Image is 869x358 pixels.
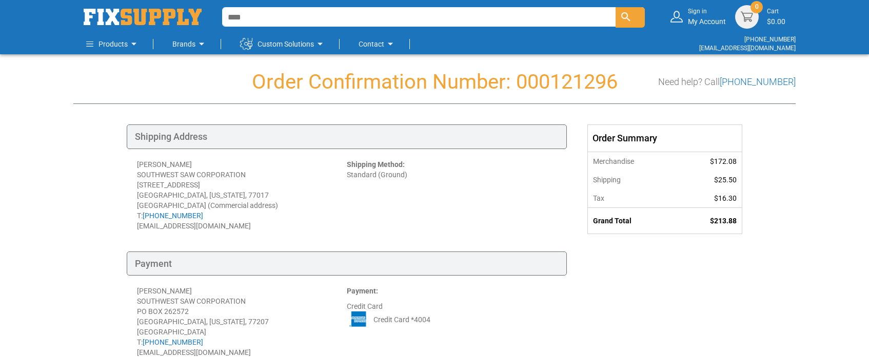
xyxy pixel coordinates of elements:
span: $25.50 [714,176,737,184]
a: Custom Solutions [240,34,326,54]
th: Merchandise [588,152,677,171]
a: Brands [172,34,208,54]
a: [PHONE_NUMBER] [720,76,796,87]
strong: Grand Total [593,217,631,225]
div: Standard (Ground) [347,159,557,231]
div: Shipping Address [127,124,567,149]
th: Shipping [588,171,677,189]
a: [PHONE_NUMBER] [143,212,203,220]
span: $172.08 [710,157,737,165]
a: [PHONE_NUMBER] [143,338,203,346]
strong: Payment: [347,287,378,295]
span: 0 [755,3,759,11]
strong: Shipping Method: [347,160,405,169]
button: Search [616,7,645,28]
h1: Order Confirmation Number: 000121296 [73,71,796,93]
img: AE [347,311,370,327]
div: Credit Card [347,286,557,357]
a: store logo [84,9,202,25]
small: Sign in [688,7,726,16]
a: [PHONE_NUMBER] [744,36,796,43]
a: [EMAIL_ADDRESS][DOMAIN_NAME] [699,45,796,52]
a: Contact [359,34,397,54]
span: $16.30 [714,194,737,202]
span: Credit Card *4004 [373,314,430,325]
div: [PERSON_NAME] SOUTHWEST SAW CORPORATION [STREET_ADDRESS] [GEOGRAPHIC_DATA], [US_STATE], 77017 [GE... [137,159,347,231]
h3: Need help? Call [658,77,796,87]
img: Fix Industrial Supply [84,9,202,25]
div: My Account [688,7,726,26]
a: Products [86,34,140,54]
small: Cart [767,7,785,16]
span: $213.88 [710,217,737,225]
div: Order Summary [588,125,742,152]
span: $0.00 [767,17,785,26]
div: [PERSON_NAME] SOUTHWEST SAW CORPORATION PO BOX 262572 [GEOGRAPHIC_DATA], [US_STATE], 77207 [GEOGR... [137,286,347,357]
th: Tax [588,189,677,208]
div: Payment [127,251,567,276]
